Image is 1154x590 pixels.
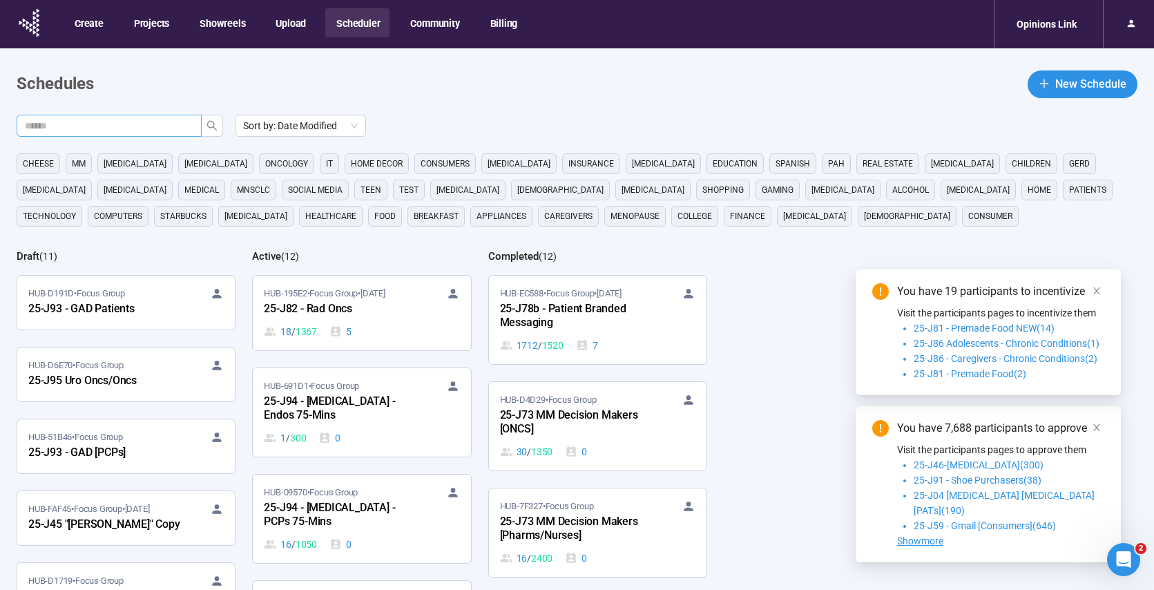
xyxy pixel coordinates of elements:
[565,551,587,566] div: 0
[1069,183,1106,197] span: Patients
[28,444,180,462] div: 25-J93 - GAD [PCPs]
[500,287,622,301] span: HUB-EC588 • Focus Group •
[489,488,706,577] a: HUB-7F327•Focus Group25-J73 MM Decision Makers [Pharms/Nurses]16 / 24000
[539,251,557,262] span: ( 12 )
[1092,423,1102,432] span: close
[568,157,614,171] span: Insurance
[28,372,180,390] div: 25-J95 Uro Oncs/Oncs
[281,251,299,262] span: ( 12 )
[811,183,874,197] span: [MEDICAL_DATA]
[1055,75,1126,93] span: New Schedule
[436,183,499,197] span: [MEDICAL_DATA]
[17,250,39,263] h2: Draft
[28,574,124,588] span: HUB-D1719 • Focus Group
[702,183,744,197] span: shopping
[914,323,1055,334] span: 25-J81 - Premade Food NEW(14)
[201,115,223,137] button: search
[265,157,308,171] span: oncology
[189,8,255,37] button: Showreels
[421,157,470,171] span: consumers
[265,8,316,37] button: Upload
[329,324,352,339] div: 5
[527,444,531,459] span: /
[184,183,219,197] span: medical
[500,513,652,545] div: 25-J73 MM Decision Makers [Pharms/Nurses]
[351,157,403,171] span: home decor
[243,115,358,136] span: Sort by: Date Modified
[23,183,86,197] span: [MEDICAL_DATA]
[253,475,470,563] a: HUB-09570•Focus Group25-J94 - [MEDICAL_DATA] - PCPs 75-Mins16 / 10500
[28,516,180,534] div: 25-J45 "[PERSON_NAME]" Copy
[28,430,123,444] span: HUB-51B46 • Focus Group
[1092,286,1102,296] span: close
[488,250,539,263] h2: Completed
[72,157,86,171] span: MM
[1107,543,1140,576] iframe: Intercom live chat
[527,551,531,566] span: /
[296,537,317,552] span: 1050
[17,276,235,330] a: HUB-D191D•Focus Group25-J93 - GAD Patients
[479,8,528,37] button: Billing
[360,288,385,298] time: [DATE]
[123,8,179,37] button: Projects
[1028,183,1051,197] span: home
[374,209,396,223] span: Food
[517,183,604,197] span: [DEMOGRAPHIC_DATA]
[253,368,470,457] a: HUB-691D1•Focus Group25-J94 - [MEDICAL_DATA] - Endos 75-Mins1 / 3000
[531,551,552,566] span: 2400
[500,499,594,513] span: HUB-7F327 • Focus Group
[864,209,950,223] span: [DEMOGRAPHIC_DATA]
[206,120,218,131] span: search
[914,353,1097,364] span: 25-J86 - Caregivers - Chronic Conditions(2)
[914,520,1056,531] span: 25-J59 - Gmail [Consumers](646)
[914,475,1041,486] span: 25-J91 - Shoe Purchasers(38)
[291,324,296,339] span: /
[488,157,550,171] span: [MEDICAL_DATA]
[1028,70,1137,98] button: plusNew Schedule
[296,324,317,339] span: 1367
[968,209,1012,223] span: consumer
[39,251,57,262] span: ( 11 )
[544,209,593,223] span: caregivers
[863,157,913,171] span: real estate
[576,338,598,353] div: 7
[677,209,712,223] span: college
[565,444,587,459] div: 0
[104,157,166,171] span: [MEDICAL_DATA]
[264,379,359,393] span: HUB-691D1 • Focus Group
[500,338,564,353] div: 1712
[730,209,765,223] span: finance
[500,551,553,566] div: 16
[897,420,1104,437] div: You have 7,688 participants to approve
[500,407,652,439] div: 25-J73 MM Decision Makers [ONCS]
[597,288,622,298] time: [DATE]
[291,537,296,552] span: /
[360,183,381,197] span: Teen
[237,183,270,197] span: mnsclc
[184,157,247,171] span: [MEDICAL_DATA]
[318,430,340,446] div: 0
[632,157,695,171] span: [MEDICAL_DATA]
[264,430,306,446] div: 1
[489,276,706,364] a: HUB-EC588•Focus Group•[DATE]25-J78b - Patient Branded Messaging1712 / 15207
[28,502,149,516] span: HUB-FAF45 • Focus Group •
[326,157,333,171] span: it
[94,209,142,223] span: computers
[1069,157,1090,171] span: GERD
[264,537,317,552] div: 16
[542,338,564,353] span: 1520
[1135,543,1146,554] span: 2
[224,209,287,223] span: [MEDICAL_DATA]
[264,486,358,499] span: HUB-09570 • Focus Group
[872,283,889,300] span: exclamation-circle
[28,301,180,318] div: 25-J93 - GAD Patients
[23,157,54,171] span: cheese
[500,444,553,459] div: 30
[1012,157,1051,171] span: children
[399,183,419,197] span: Test
[104,183,166,197] span: [MEDICAL_DATA]
[264,324,317,339] div: 18
[931,157,994,171] span: [MEDICAL_DATA]
[28,359,124,372] span: HUB-D6E70 • Focus Group
[762,183,794,197] span: gaming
